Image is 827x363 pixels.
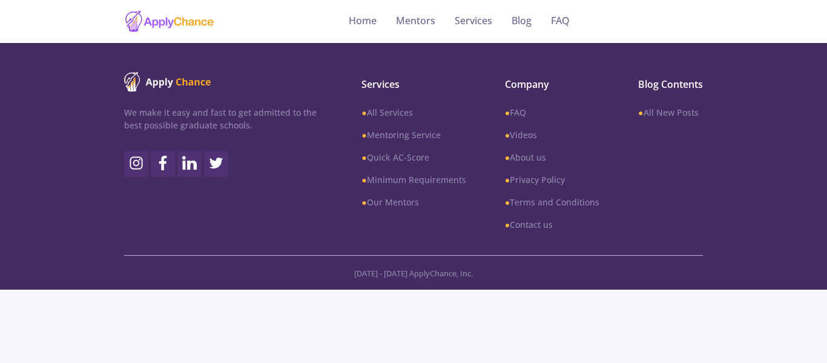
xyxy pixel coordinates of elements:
[505,151,599,164] a: ●About us
[361,128,466,141] a: ●Mentoring Service
[505,218,599,231] a: ●Contact us
[361,196,466,208] a: ●Our Mentors
[505,106,599,119] a: ●FAQ
[124,106,317,132] p: We make it easy and fast to get admitted to the best possible graduate schools.
[361,173,466,186] a: ●Minimum Requirements
[124,72,211,92] img: ApplyChance logo
[505,128,599,141] a: ●Videos
[505,219,510,230] b: ●
[505,196,510,208] b: ●
[505,174,510,185] b: ●
[361,77,466,92] span: Services
[505,129,510,141] b: ●
[361,107,366,118] b: ●
[361,174,366,185] b: ●
[638,107,643,118] b: ●
[505,107,510,118] b: ●
[505,152,510,163] b: ●
[361,152,366,163] b: ●
[361,151,466,164] a: ●Quick AC-Score
[361,106,466,119] a: ●All Services
[638,77,703,92] span: Blog Contents
[361,129,366,141] b: ●
[638,106,703,119] a: ●All New Posts
[354,268,473,279] span: [DATE] - [DATE] ApplyChance, Inc.
[124,10,215,33] img: applychance logo
[505,196,599,208] a: ●Terms and Conditions
[361,196,366,208] b: ●
[505,77,599,92] span: Company
[505,173,599,186] a: ●Privacy Policy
